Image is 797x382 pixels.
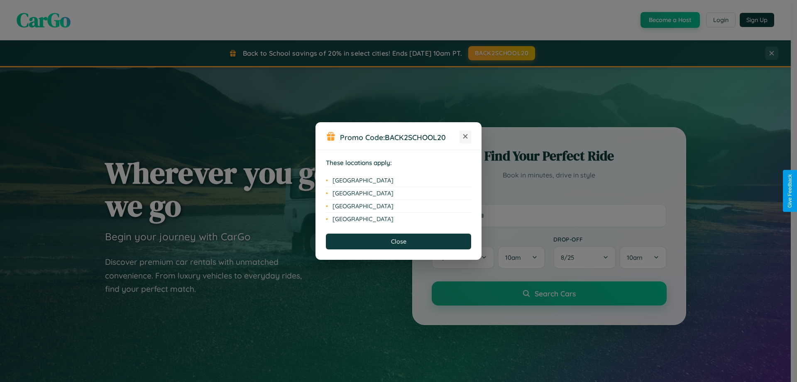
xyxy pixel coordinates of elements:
li: [GEOGRAPHIC_DATA] [326,200,471,213]
b: BACK2SCHOOL20 [385,133,446,142]
strong: These locations apply: [326,159,392,167]
h3: Promo Code: [340,133,460,142]
li: [GEOGRAPHIC_DATA] [326,213,471,225]
div: Give Feedback [787,174,793,208]
li: [GEOGRAPHIC_DATA] [326,187,471,200]
li: [GEOGRAPHIC_DATA] [326,174,471,187]
button: Close [326,234,471,249]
